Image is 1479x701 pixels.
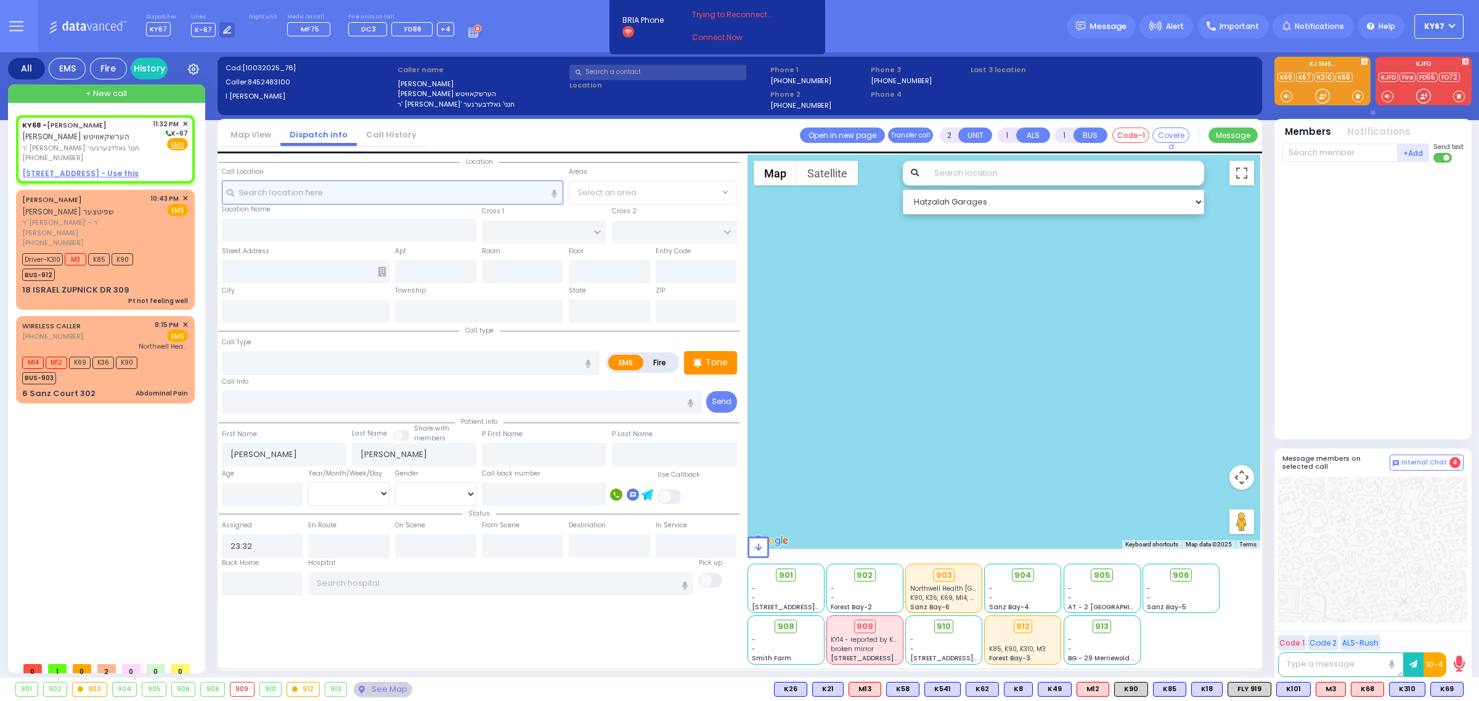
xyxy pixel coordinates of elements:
div: 905 [142,683,166,696]
label: Apt [395,246,406,256]
label: Lines [191,14,235,21]
span: - [752,635,756,644]
div: K90 [1114,682,1148,697]
label: Hospital [308,558,335,568]
span: [10032025_76] [242,63,296,73]
span: M12 [46,357,67,369]
span: K90 [112,253,133,265]
span: Forest Bay-3 [989,654,1030,663]
h5: Message members on selected call [1282,455,1390,471]
div: BLS [1389,682,1425,697]
label: On Scene [395,521,425,530]
span: AT - 2 [GEOGRAPHIC_DATA] [1068,602,1159,612]
span: BRIA Phone [622,15,664,26]
label: Assigned [222,521,252,530]
div: 913 [325,683,347,696]
a: Connect Now [692,32,789,43]
span: - [752,584,756,593]
div: 908 [201,683,224,696]
div: K18 [1191,682,1223,697]
span: KY67 [1424,21,1444,32]
span: K85 [88,253,110,265]
span: 910 [937,620,951,633]
span: [PHONE_NUMBER] [22,331,83,341]
span: - [910,635,914,644]
span: 906 [1173,569,1189,581]
label: Call Type [222,338,251,347]
button: Covered [1152,128,1189,143]
div: Year/Month/Week/Day [308,469,389,479]
label: Cross 1 [482,206,504,216]
div: Abdominal Pain [136,389,188,398]
span: Phone 3 [871,65,967,75]
div: 909 [230,683,254,696]
div: K101 [1276,682,1311,697]
span: 901 [779,569,793,581]
div: BLS [924,682,961,697]
div: 18 ISRAEL ZUPNICK DR 309 [22,284,129,296]
button: Message [1208,128,1258,143]
label: Fire units on call [348,14,454,21]
label: Areas [569,167,587,177]
div: Pt not feeling well [128,296,188,306]
span: Other building occupants [378,267,386,277]
span: - [831,584,834,593]
button: Code 1 [1278,635,1306,650]
a: Open in new page [800,128,885,143]
span: Important [1220,21,1259,32]
span: Status [462,509,496,518]
span: + New call [86,87,127,100]
label: Turn off text [1433,152,1453,164]
span: 0 [147,664,165,673]
span: M14 [22,357,44,369]
span: ✕ [182,193,188,204]
label: ר' [PERSON_NAME]' חנני' גאלדבערגער [397,99,566,110]
span: 0 [23,664,42,673]
span: 0 [73,664,91,673]
u: [STREET_ADDRESS] - Use this [22,168,139,179]
label: City [222,286,235,296]
div: BLS [1038,682,1072,697]
a: KJFD [1379,73,1398,82]
span: 0 [171,664,190,673]
label: I [PERSON_NAME] [226,91,394,102]
button: BUS [1074,128,1107,143]
label: From Scene [482,521,519,530]
span: broken mirror [831,644,874,654]
button: Drag Pegman onto the map to open Street View [1229,509,1254,534]
div: K26 [774,682,807,697]
label: Floor [569,246,584,256]
img: Google [751,533,791,549]
span: Call type [459,326,500,335]
button: KY67 [1414,14,1464,39]
span: - [1068,635,1072,644]
div: All [8,58,45,79]
span: Send text [1433,142,1464,152]
span: members [414,434,446,443]
button: Code-1 [1112,128,1149,143]
span: KY14 - reported by K90 [831,635,902,644]
div: M3 [1316,682,1346,697]
label: Medic on call [287,14,334,21]
div: K69 [1430,682,1464,697]
span: K36 [92,357,114,369]
div: 6 Sanz Court 302 [22,387,96,400]
div: EMS [49,58,86,79]
a: K68 [1335,73,1353,82]
div: BLS [886,682,919,697]
span: Forest Bay-2 [831,602,872,612]
div: BLS [1276,682,1311,697]
span: [PERSON_NAME] הערשקאוויטש [22,131,129,142]
span: Phone 2 [770,89,866,100]
span: Phone 4 [871,89,967,100]
span: ר' [PERSON_NAME]' - ר' [PERSON_NAME] [22,217,146,238]
div: BLS [774,682,807,697]
div: K541 [924,682,961,697]
button: Show street map [754,161,797,185]
span: Help [1379,21,1395,32]
span: 904 [1014,569,1032,581]
a: Dispatch info [280,129,357,140]
div: BLS [812,682,844,697]
div: K58 [886,682,919,697]
span: - [1068,584,1072,593]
